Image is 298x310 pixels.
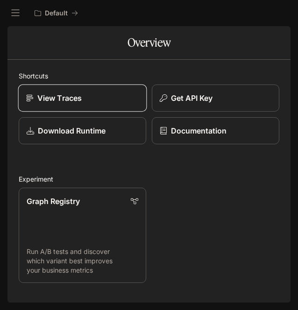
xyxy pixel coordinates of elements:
p: Download Runtime [38,125,106,136]
a: View Traces [18,84,147,112]
p: Get API Key [171,92,213,104]
p: View Traces [37,92,82,104]
p: Graph Registry [27,196,80,207]
button: All workspaces [30,4,82,22]
a: Graph RegistryRun A/B tests and discover which variant best improves your business metrics [19,188,146,283]
p: Default [45,9,68,17]
p: Run A/B tests and discover which variant best improves your business metrics [27,247,138,275]
a: Documentation [152,117,279,144]
h2: Shortcuts [19,71,279,81]
h2: Experiment [19,174,279,184]
p: Documentation [171,125,227,136]
h1: Overview [128,33,171,52]
a: Download Runtime [19,117,146,144]
button: open drawer [7,5,24,21]
button: Get API Key [152,85,279,112]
